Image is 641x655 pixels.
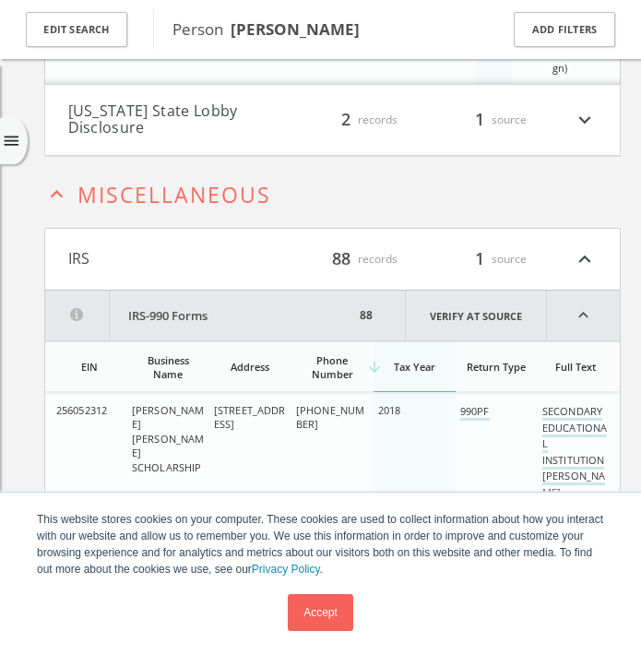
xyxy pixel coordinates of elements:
i: menu [2,132,21,151]
div: Return Type [460,360,533,374]
button: [US_STATE] State Lobby Disclosure [68,103,278,136]
b: [PERSON_NAME] [231,18,360,40]
span: 256052312 [56,403,107,417]
span: 1 [469,246,491,271]
button: expand_lessMiscellaneous [44,178,621,207]
p: This website stores cookies on your computer. These cookies are used to collect information about... [37,511,604,578]
i: expand_less [573,247,597,271]
div: Tax Year [378,360,451,374]
div: Address [214,360,287,374]
div: records [287,247,398,271]
i: expand_less [44,182,69,207]
span: Person [172,18,360,40]
button: IRS [68,247,278,271]
div: source [416,247,527,271]
div: Full Text [542,360,609,374]
button: Edit Search [26,12,127,48]
span: [PHONE_NUMBER] [296,403,364,431]
a: Verify at source [405,291,547,340]
a: Accept [288,594,353,631]
div: Business Name [132,353,205,381]
span: [STREET_ADDRESS] [214,403,285,431]
button: Add Filters [514,12,615,48]
span: 2 [335,107,357,132]
span: 1 [469,107,491,132]
i: arrow_downward [366,359,383,375]
i: expand_more [573,103,597,136]
span: [PERSON_NAME] [PERSON_NAME] SCHOLARSHIP [132,403,204,474]
a: 990PF [460,404,490,421]
div: 88 [355,291,377,340]
div: Phone Number [296,353,369,381]
span: Miscellaneous [77,180,271,209]
span: 88 [326,246,357,271]
a: Privacy Policy [252,563,320,576]
div: EIN [56,360,123,374]
i: expand_less [547,291,620,340]
div: source [416,103,527,136]
span: 2018 [378,403,400,417]
div: records [287,103,398,136]
button: IRS-990 Forms [45,291,355,340]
